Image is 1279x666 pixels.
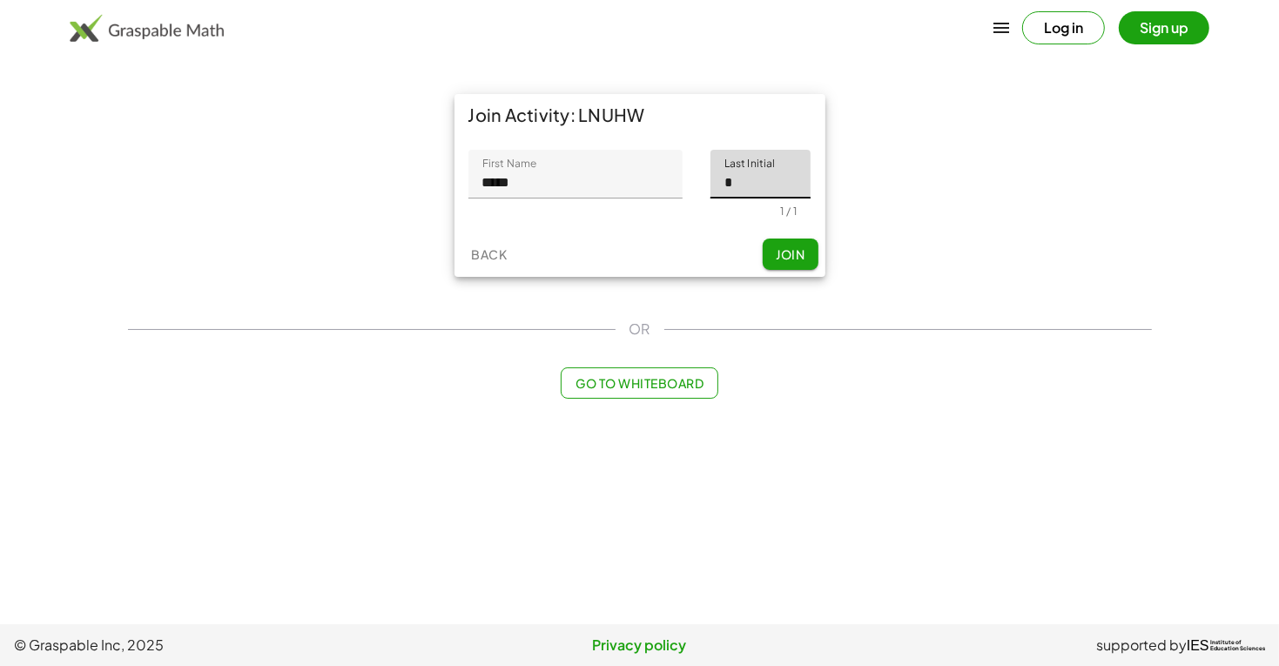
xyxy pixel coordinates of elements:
span: supported by [1096,635,1187,656]
button: Log in [1022,11,1105,44]
a: Privacy policy [431,635,848,656]
span: © Graspable Inc, 2025 [14,635,431,656]
span: OR [629,319,650,340]
span: IES [1187,637,1209,654]
div: 1 / 1 [780,205,797,218]
div: Join Activity: LNUHW [454,94,825,136]
span: Join [776,246,804,262]
a: IESInstitute ofEducation Sciences [1187,635,1265,656]
span: Go to Whiteboard [576,375,703,391]
button: Go to Whiteboard [561,367,718,399]
span: Institute of Education Sciences [1210,640,1265,652]
button: Back [461,239,517,270]
button: Sign up [1119,11,1209,44]
button: Join [763,239,818,270]
span: Back [471,246,507,262]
